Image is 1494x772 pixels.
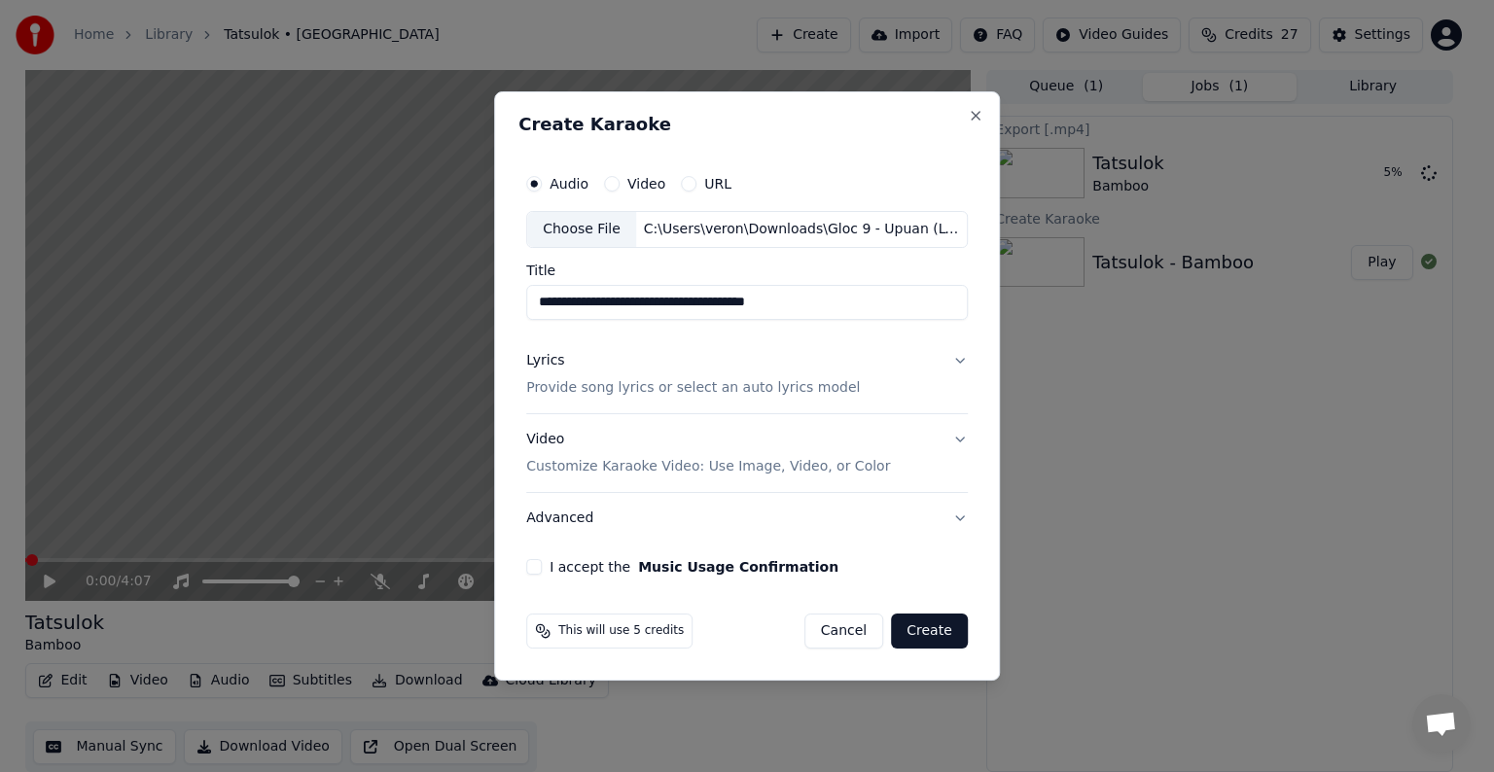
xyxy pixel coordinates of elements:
p: Customize Karaoke Video: Use Image, Video, or Color [526,457,890,476]
button: LyricsProvide song lyrics or select an auto lyrics model [526,335,968,413]
button: VideoCustomize Karaoke Video: Use Image, Video, or Color [526,414,968,492]
label: Title [526,263,968,277]
span: This will use 5 credits [558,623,684,639]
label: URL [704,177,731,191]
button: Create [891,614,968,649]
label: Video [627,177,665,191]
h2: Create Karaoke [518,116,976,133]
button: Cancel [804,614,883,649]
label: I accept the [550,560,838,574]
div: Choose File [527,212,636,247]
button: I accept the [638,560,838,574]
div: C:\Users\veron\Downloads\Gloc 9 - Upuan (Lyrics) ft. [PERSON_NAME].mp3 [636,220,967,239]
label: Audio [550,177,588,191]
button: Advanced [526,493,968,544]
div: Video [526,430,890,476]
p: Provide song lyrics or select an auto lyrics model [526,378,860,398]
div: Lyrics [526,351,564,370]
